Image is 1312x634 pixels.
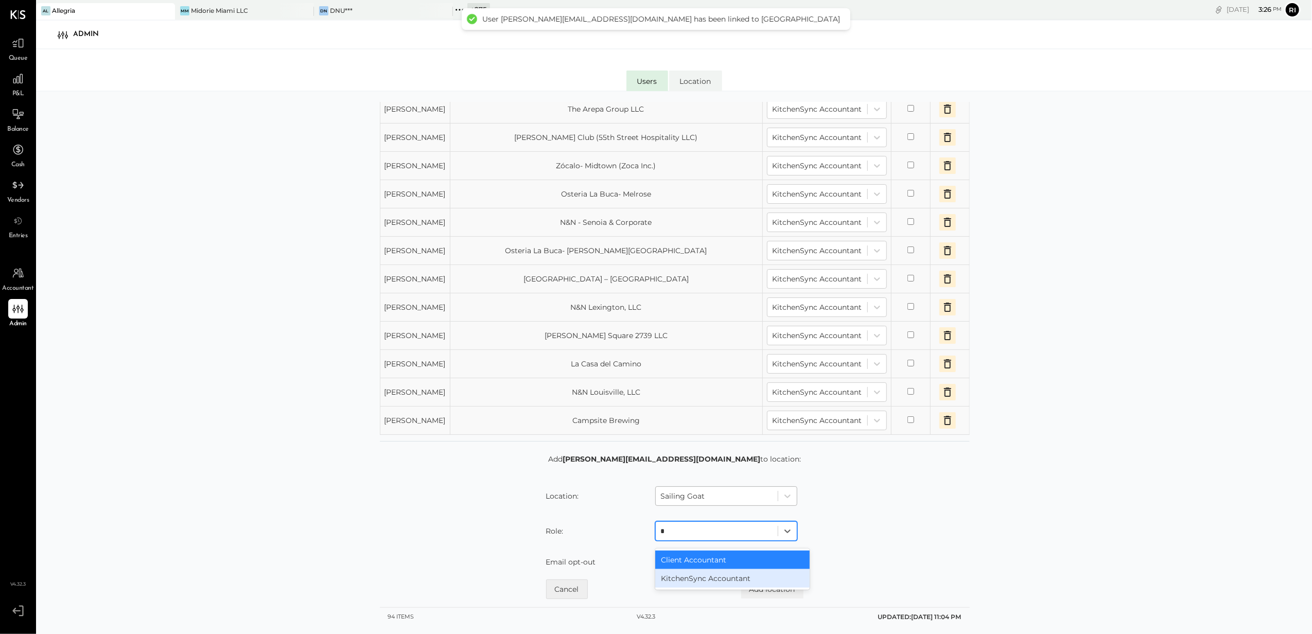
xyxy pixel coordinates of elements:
[7,196,29,205] span: Vendors
[1284,2,1301,18] button: Ri
[450,350,762,378] td: La Casa del Camino
[626,71,668,91] li: Users
[546,557,596,567] label: Email opt-out
[1214,4,1224,15] div: copy link
[73,26,109,43] div: Admin
[1,104,36,134] a: Balance
[655,551,810,569] div: Client Accountant
[380,152,450,180] td: [PERSON_NAME]
[450,378,762,407] td: N&N Louisville, LLC
[3,284,34,293] span: Accountant
[450,237,762,265] td: Osteria La Buca- [PERSON_NAME][GEOGRAPHIC_DATA]
[655,569,810,588] div: KitchenSync Accountant
[9,54,28,63] span: Queue
[380,124,450,152] td: [PERSON_NAME]
[450,265,762,293] td: [GEOGRAPHIC_DATA] – [GEOGRAPHIC_DATA]
[546,526,564,536] label: Role:
[52,6,75,15] div: Allegria
[388,613,414,621] div: 94 items
[450,152,762,180] td: Zócalo- Midtown (Zoca Inc.)
[546,579,588,599] button: Cancel
[9,320,27,329] span: Admin
[12,90,24,99] span: P&L
[380,407,450,435] td: [PERSON_NAME]
[1227,5,1282,14] div: [DATE]
[9,232,28,241] span: Entries
[380,208,450,237] td: [PERSON_NAME]
[1,175,36,205] a: Vendors
[1,263,36,293] a: Accountant
[450,293,762,322] td: N&N Lexington, LLC
[1,211,36,241] a: Entries
[1,140,36,170] a: Cash
[180,6,189,15] div: MM
[878,613,961,621] span: UPDATED: [DATE] 11:04 PM
[380,265,450,293] td: [PERSON_NAME]
[1,299,36,329] a: Admin
[380,293,450,322] td: [PERSON_NAME]
[467,3,490,16] div: + 275
[380,350,450,378] td: [PERSON_NAME]
[380,95,450,124] td: [PERSON_NAME]
[548,454,801,464] p: Add to location:
[450,124,762,152] td: [PERSON_NAME] Club (55th Street Hospitality LLC)
[546,491,579,501] label: Location:
[450,95,762,124] td: The Arepa Group LLC
[637,613,655,621] div: v 4.32.3
[11,161,25,170] span: Cash
[319,6,328,15] div: DN
[380,237,450,265] td: [PERSON_NAME]
[563,454,760,464] strong: [PERSON_NAME][EMAIL_ADDRESS][DOMAIN_NAME]
[7,125,29,134] span: Balance
[450,322,762,350] td: [PERSON_NAME] Square 2739 LLC
[482,14,840,24] div: User [PERSON_NAME][EMAIL_ADDRESS][DOMAIN_NAME] has been linked to [GEOGRAPHIC_DATA]
[450,180,762,208] td: Osteria La Buca- Melrose
[450,407,762,435] td: Campsite Brewing
[380,378,450,407] td: [PERSON_NAME]
[191,6,248,15] div: Midorie Miami LLC
[41,6,50,15] div: Al
[450,208,762,237] td: N&N - Senoia & Corporate
[1,33,36,63] a: Queue
[1,69,36,99] a: P&L
[380,322,450,350] td: [PERSON_NAME]
[669,71,722,91] li: Location
[380,180,450,208] td: [PERSON_NAME]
